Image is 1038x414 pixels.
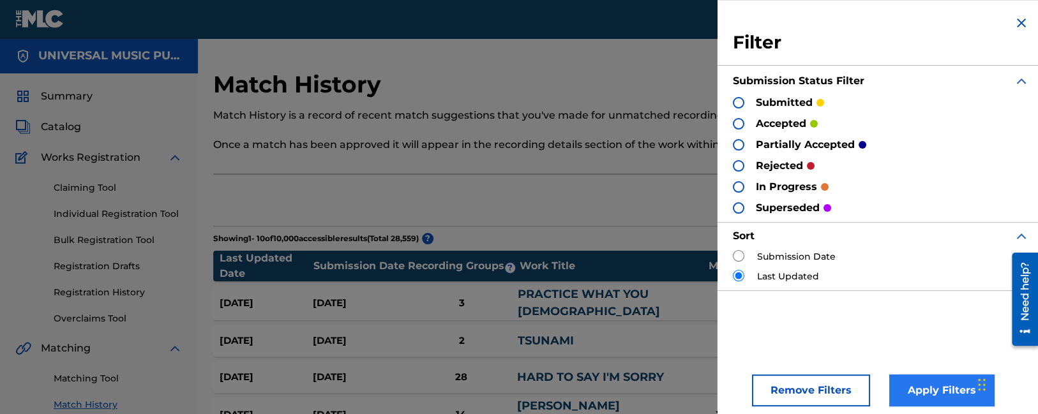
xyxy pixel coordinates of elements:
[54,286,183,299] a: Registration History
[517,287,659,318] a: PRACTICE WHAT YOU [DEMOGRAPHIC_DATA]
[974,353,1038,414] iframe: Chat Widget
[54,207,183,221] a: Individual Registration Tool
[38,48,183,63] h5: UNIVERSAL MUSIC PUB GROUP
[15,119,31,135] img: Catalog
[1014,15,1029,31] img: close
[703,258,799,274] div: MLC Song Code
[41,150,140,165] span: Works Registration
[733,230,755,242] strong: Sort
[15,341,31,356] img: Matching
[54,312,183,325] a: Overclaims Tool
[1014,228,1029,244] img: expand
[313,258,407,274] div: Submission Date
[693,334,788,348] div: TV9UZM
[41,89,93,104] span: Summary
[15,119,81,135] a: CatalogCatalog
[54,233,183,247] a: Bulk Registration Tool
[520,258,703,274] div: Work Title
[41,341,91,356] span: Matching
[167,341,183,356] img: expand
[517,370,664,384] a: HARD TO SAY I'M SORRY
[733,75,864,87] strong: Submission Status Filter
[407,258,520,274] div: Recording Groups
[167,150,183,165] img: expand
[757,250,836,263] label: Submission Date
[54,260,183,273] a: Registration Drafts
[213,70,387,99] h2: Match History
[313,296,406,311] div: [DATE]
[15,48,31,64] img: Accounts
[978,366,986,404] div: Drag
[220,370,312,385] div: [DATE]
[757,270,819,283] label: Last Updated
[756,116,806,131] p: accepted
[41,119,81,135] span: Catalog
[693,296,788,311] div: P04111
[213,137,836,152] p: Once a match has been approved it will appear in the recording details section of the work within...
[505,263,515,273] span: ?
[406,296,518,311] div: 3
[756,179,817,195] p: in progress
[756,137,855,152] p: partially accepted
[1002,247,1038,352] iframe: Resource Center
[15,150,32,165] img: Works Registration
[733,31,1029,54] h3: Filter
[756,200,820,216] p: superseded
[54,372,183,385] a: Matching Tool
[756,95,813,110] p: submitted
[220,251,313,281] div: Last Updated Date
[54,398,183,411] a: Match History
[422,233,433,244] span: ?
[220,296,313,311] div: [DATE]
[690,370,786,385] div: H12930
[756,158,803,174] p: rejected
[15,89,93,104] a: SummarySummary
[312,370,405,385] div: [DATE]
[213,233,419,244] p: Showing 1 - 10 of 10,000 accessible results (Total 28,559 )
[220,334,313,348] div: [DATE]
[213,108,836,123] p: Match History is a record of recent match suggestions that you've made for unmatched recording gr...
[517,334,573,348] a: TSUNAMI
[752,374,870,406] button: Remove Filters
[15,89,31,104] img: Summary
[405,370,517,385] div: 28
[313,334,406,348] div: [DATE]
[406,334,518,348] div: 2
[1014,73,1029,89] img: expand
[15,10,64,28] img: MLC Logo
[54,181,183,195] a: Claiming Tool
[889,374,995,406] button: Apply Filters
